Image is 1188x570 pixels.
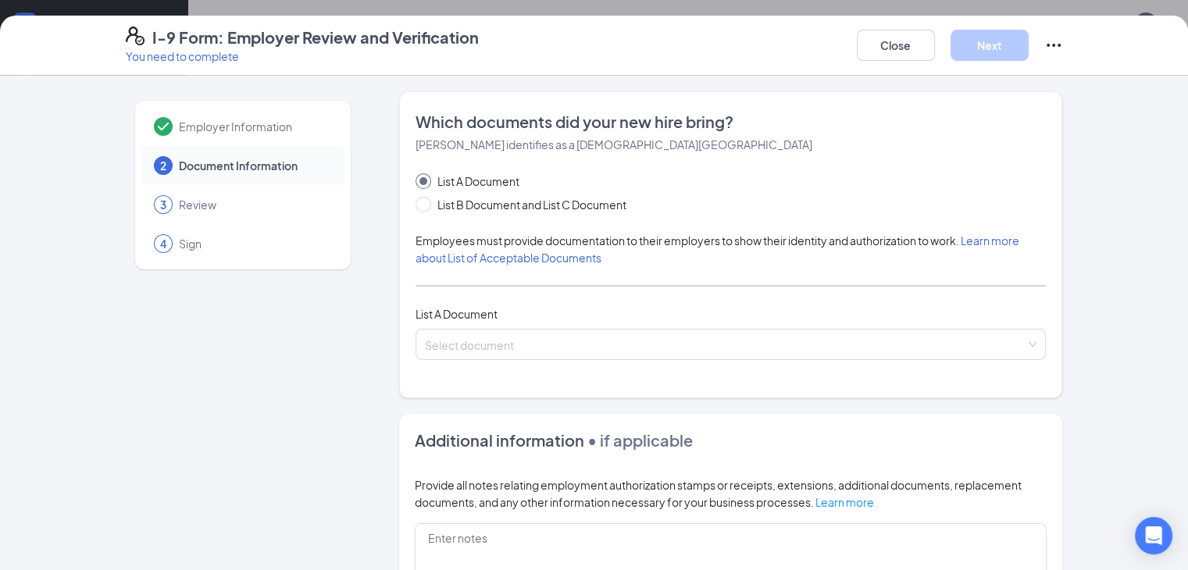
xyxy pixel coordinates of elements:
a: Learn more [815,495,874,509]
span: Additional information [415,430,584,450]
span: 2 [160,158,166,173]
span: Review [179,197,329,212]
span: Document Information [179,158,329,173]
span: 4 [160,236,166,251]
span: List A Document [416,307,498,321]
span: Sign [179,236,329,251]
span: Employer Information [179,119,329,134]
span: [PERSON_NAME] identifies as a [DEMOGRAPHIC_DATA][GEOGRAPHIC_DATA] [416,137,812,151]
div: Open Intercom Messenger [1135,517,1172,554]
span: Which documents did your new hire bring? [416,111,1047,133]
span: List B Document and List C Document [431,196,633,213]
span: 3 [160,197,166,212]
svg: Ellipses [1044,36,1063,55]
h4: I-9 Form: Employer Review and Verification [152,27,479,48]
svg: FormI9EVerifyIcon [126,27,144,45]
p: You need to complete [126,48,479,64]
svg: Checkmark [154,117,173,136]
span: List A Document [431,173,526,190]
span: • if applicable [584,430,693,450]
span: Employees must provide documentation to their employers to show their identity and authorization ... [416,233,1019,265]
button: Close [857,30,935,61]
button: Next [951,30,1029,61]
span: Provide all notes relating employment authorization stamps or receipts, extensions, additional do... [415,478,1022,509]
